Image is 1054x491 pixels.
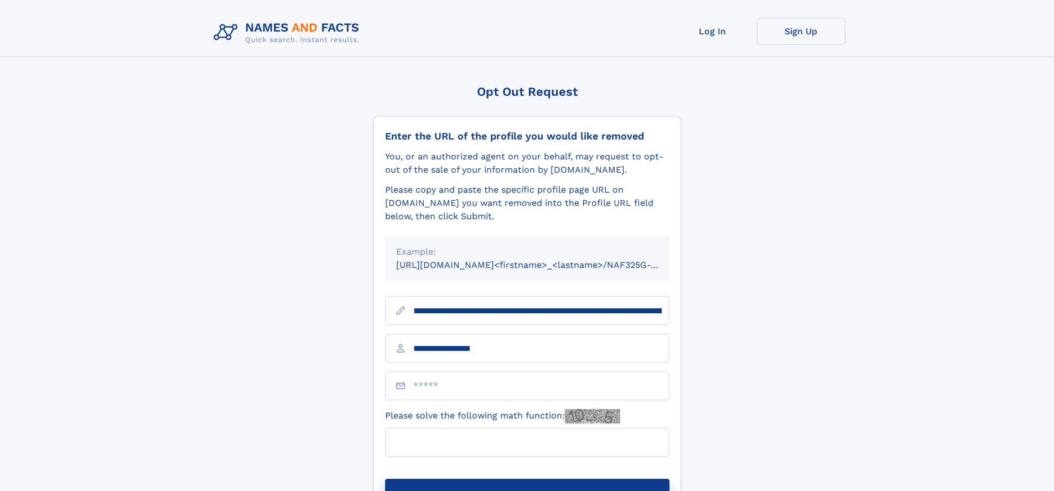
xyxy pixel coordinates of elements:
div: Enter the URL of the profile you would like removed [385,130,669,142]
label: Please solve the following math function: [385,409,620,423]
a: Log In [668,18,757,45]
div: You, or an authorized agent on your behalf, may request to opt-out of the sale of your informatio... [385,150,669,177]
div: Opt Out Request [373,85,681,99]
img: Logo Names and Facts [209,18,368,48]
small: [URL][DOMAIN_NAME]<firstname>_<lastname>/NAF325G-xxxxxxxx [396,260,690,270]
div: Example: [396,245,658,259]
a: Sign Up [757,18,845,45]
div: Please copy and paste the specific profile page URL on [DOMAIN_NAME] you want removed into the Pr... [385,183,669,223]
